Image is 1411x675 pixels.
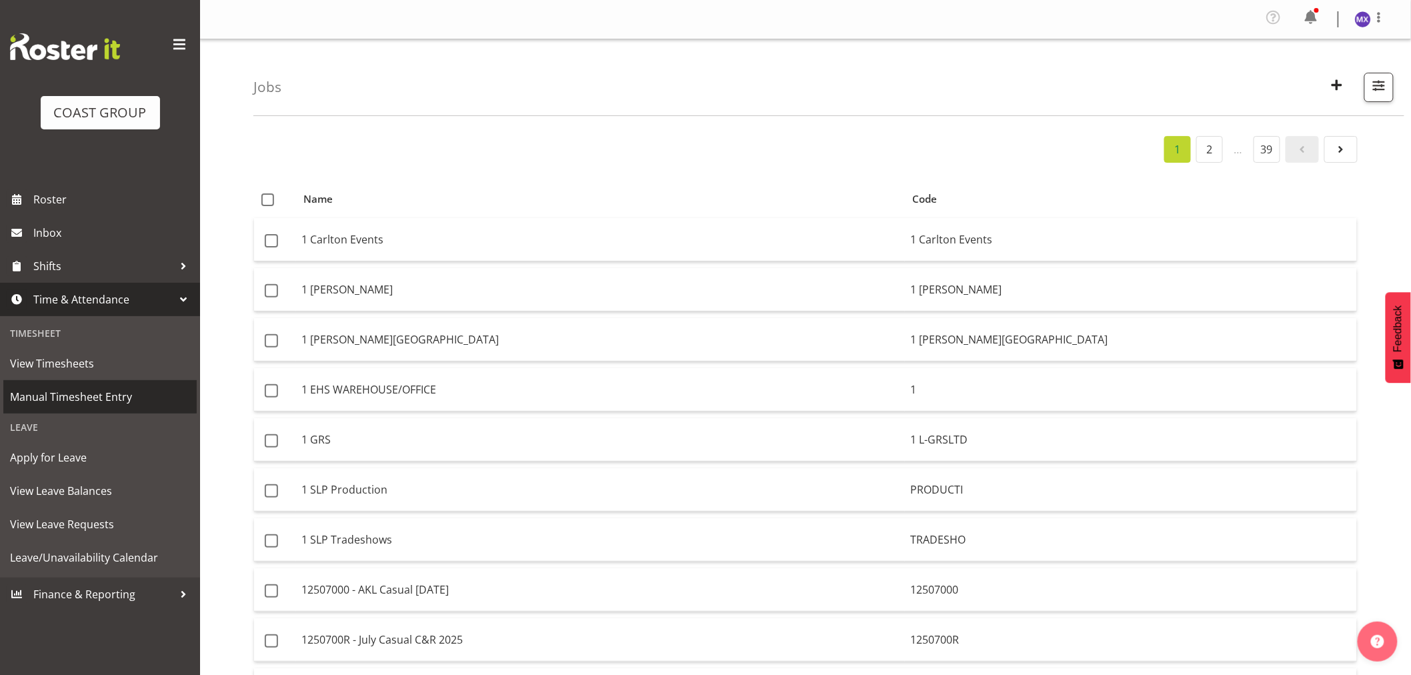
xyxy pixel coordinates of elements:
[1386,292,1411,383] button: Feedback - Show survey
[296,268,905,311] td: 1 [PERSON_NAME]
[33,223,193,243] span: Inbox
[33,189,193,209] span: Roster
[33,584,173,604] span: Finance & Reporting
[10,448,190,468] span: Apply for Leave
[10,33,120,60] img: Rosterit website logo
[253,79,281,95] h4: Jobs
[1355,11,1371,27] img: michelle-xiang8229.jpg
[303,191,897,207] div: Name
[3,380,197,414] a: Manual Timesheet Entry
[905,618,1357,662] td: 1250700R
[912,191,1349,207] div: Code
[296,218,905,261] td: 1 Carlton Events
[10,548,190,568] span: Leave/Unavailability Calendar
[3,347,197,380] a: View Timesheets
[3,441,197,474] a: Apply for Leave
[1196,136,1223,163] a: 2
[905,268,1357,311] td: 1 [PERSON_NAME]
[905,218,1357,261] td: 1 Carlton Events
[905,418,1357,462] td: 1 L-GRSLTD
[905,368,1357,412] td: 1
[296,618,905,662] td: 1250700R - July Casual C&R 2025
[3,541,197,574] a: Leave/Unavailability Calendar
[1371,635,1384,648] img: help-xxl-2.png
[10,514,190,534] span: View Leave Requests
[905,518,1357,562] td: TRADESHO
[905,318,1357,362] td: 1 [PERSON_NAME][GEOGRAPHIC_DATA]
[296,418,905,462] td: 1 GRS
[1364,73,1394,102] button: Filter Jobs
[1323,73,1351,102] button: Create New Job
[905,568,1357,612] td: 12507000
[296,518,905,562] td: 1 SLP Tradeshows
[296,318,905,362] td: 1 [PERSON_NAME][GEOGRAPHIC_DATA]
[905,468,1357,512] td: PRODUCTI
[3,319,197,347] div: Timesheet
[10,481,190,501] span: View Leave Balances
[10,354,190,374] span: View Timesheets
[296,368,905,412] td: 1 EHS WAREHOUSE/OFFICE
[3,414,197,441] div: Leave
[54,103,147,123] div: COAST GROUP
[1254,136,1280,163] a: 39
[1392,305,1404,352] span: Feedback
[3,508,197,541] a: View Leave Requests
[33,289,173,309] span: Time & Attendance
[33,256,173,276] span: Shifts
[10,387,190,407] span: Manual Timesheet Entry
[296,568,905,612] td: 12507000 - AKL Casual [DATE]
[296,468,905,512] td: 1 SLP Production
[3,474,197,508] a: View Leave Balances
